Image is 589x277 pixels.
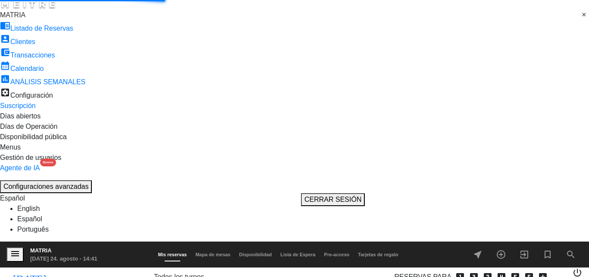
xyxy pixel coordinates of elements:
span: Mis reservas [154,252,191,257]
div: [DATE] 24. agosto - 14:41 [30,255,97,263]
div: MATRIA [30,246,97,255]
a: English [17,205,40,212]
span: Clear all [582,10,589,20]
i: near_me [473,249,483,260]
i: exit_to_app [519,249,529,260]
i: search [566,249,576,260]
span: Pre-acceso [320,252,354,257]
i: menu [10,248,20,259]
span: Lista de Espera [276,252,320,257]
i: add_circle_outline [496,249,506,260]
span: Tarjetas de regalo [354,252,402,257]
button: CERRAR SESIÓN [301,193,365,206]
div: Nuevo [40,159,56,166]
a: Español [17,215,42,223]
span: Disponibilidad [235,252,276,257]
button: menu [6,247,24,262]
a: Português [17,226,49,233]
span: Mapa de mesas [191,252,235,257]
i: turned_in_not [542,249,553,260]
